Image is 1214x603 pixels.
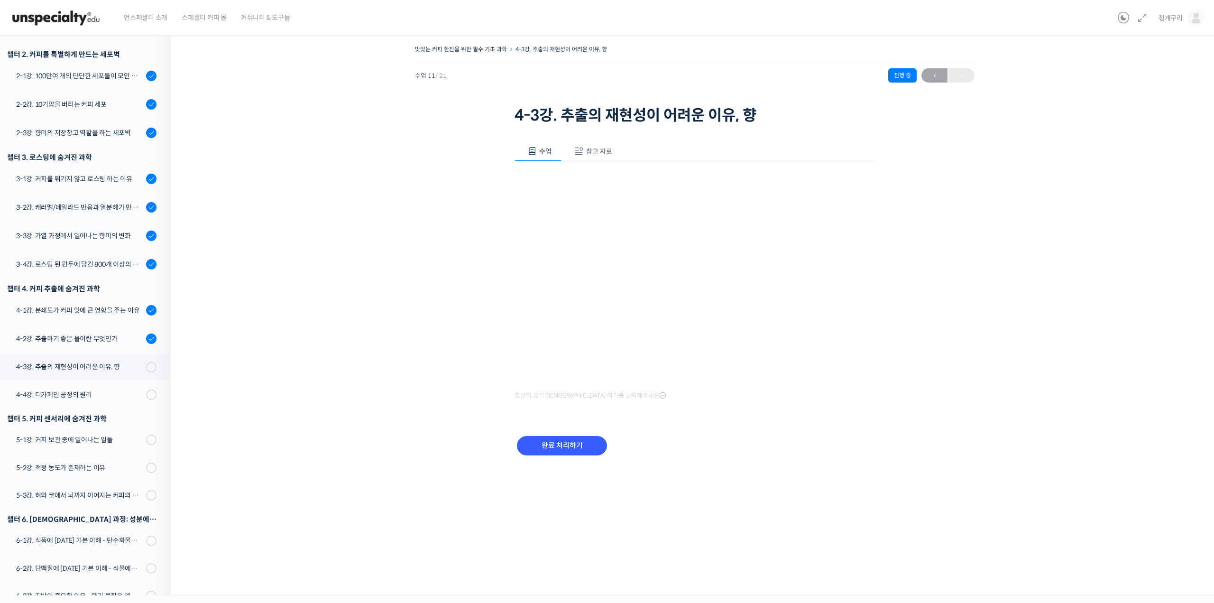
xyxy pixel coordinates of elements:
div: 3-2강. 캐러멜/메일라드 반응과 열분해가 만드는 향기 물질 [16,202,143,213]
span: 수업 [539,147,552,156]
div: 5-2강. 적정 농도가 존재하는 이유 [16,463,143,473]
a: 설정 [122,301,182,325]
a: ←이전 [921,68,947,83]
div: 진행 중 [888,68,917,83]
div: 챕터 4. 커피 추출에 숨겨진 과학 [7,282,156,295]
div: 5-3강. 혀와 코에서 뇌까지 이어지는 커피의 자극 [16,490,143,501]
span: 수업 11 [415,73,447,79]
div: 챕터 5. 커피 센서리에 숨겨진 과학 [7,412,156,425]
span: 설정 [147,315,158,323]
div: 3-3강. 가열 과정에서 일어나는 향미의 변화 [16,231,143,241]
div: 6-3강. 지방이 중요한 이유 - 향기 물질은 왜 지방에 잘 녹을까 [16,591,143,601]
div: 챕터 3. 로스팅에 숨겨진 과학 [7,151,156,164]
div: 3-1강. 커피를 튀기지 않고 로스팅 하는 이유 [16,174,143,184]
a: 맛있는 커피 한잔을 위한 필수 기초 과학 [415,46,507,53]
h1: 4-3강. 추출의 재현성이 어려운 이유, 향 [515,106,875,124]
span: 참고 자료 [586,147,612,156]
div: 2-2강. 10기압을 버티는 커피 세포 [16,99,143,110]
div: 4-3강. 추출의 재현성이 어려운 이유, 향 [16,362,143,372]
div: 6-2강. 단백질에 [DATE] 기본 이해 - 식물에서 왜 카페인이 만들어질까 [16,563,143,574]
span: 청개구리 [1159,14,1183,22]
a: 홈 [3,301,63,325]
div: 챕터 6. [DEMOGRAPHIC_DATA] 과정: 성분에 [DATE] 이해 [7,513,156,526]
div: 4-2강. 추출하기 좋은 물이란 무엇인가 [16,334,143,344]
input: 완료 처리하기 [517,436,607,455]
span: 영상이 끊기[DEMOGRAPHIC_DATA] 여기를 클릭해주세요 [515,392,666,399]
span: ← [921,69,947,82]
span: / 21 [435,72,447,80]
span: 홈 [30,315,36,323]
div: 6-1강. 식품에 [DATE] 기본 이해 - 탄수화물에서 향미 물질까지 [16,535,143,546]
div: 2-3강. 향미의 저장창고 역할을 하는 세포벽 [16,128,143,138]
div: 5-1강. 커피 보관 중에 일어나는 일들 [16,435,143,445]
a: 4-3강. 추출의 재현성이 어려운 이유, 향 [515,46,607,53]
div: 4-1강. 분쇄도가 커피 맛에 큰 영향을 주는 이유 [16,305,143,315]
div: 2-1강. 100만여 개의 단단한 세포들이 모인 커피 생두 [16,71,143,81]
div: 4-4강. 디카페인 공정의 원리 [16,390,143,400]
a: 대화 [63,301,122,325]
span: 대화 [87,315,98,323]
div: 3-4강. 로스팅 된 원두에 담긴 800개 이상의 향기 물질 [16,259,143,269]
div: 챕터 2. 커피를 특별하게 만드는 세포벽 [7,48,156,61]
